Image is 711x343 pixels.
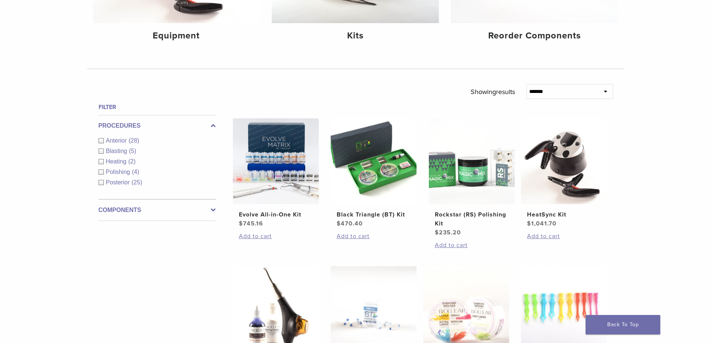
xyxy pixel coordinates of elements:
label: Procedures [99,121,216,130]
h4: Kits [278,29,433,43]
a: Evolve All-in-One KitEvolve All-in-One Kit $745.16 [233,118,319,228]
img: Rockstar (RS) Polishing Kit [429,118,515,204]
span: $ [527,220,531,227]
a: Black Triangle (BT) KitBlack Triangle (BT) Kit $470.40 [330,118,417,228]
bdi: 745.16 [239,220,263,227]
h2: HeatSync Kit [527,210,601,219]
span: (2) [128,158,136,165]
span: Anterior [106,137,129,144]
span: $ [337,220,341,227]
a: HeatSync KitHeatSync Kit $1,041.70 [521,118,608,228]
bdi: 470.40 [337,220,363,227]
a: Rockstar (RS) Polishing KitRockstar (RS) Polishing Kit $235.20 [428,118,515,237]
img: HeatSync Kit [521,118,607,204]
h2: Rockstar (RS) Polishing Kit [435,210,509,228]
span: Blasting [106,148,129,154]
a: Add to cart: “HeatSync Kit” [527,232,601,241]
span: (5) [129,148,136,154]
a: Add to cart: “Rockstar (RS) Polishing Kit” [435,241,509,250]
h4: Filter [99,103,216,112]
h2: Black Triangle (BT) Kit [337,210,411,219]
img: Evolve All-in-One Kit [233,118,319,204]
img: Black Triangle (BT) Kit [331,118,417,204]
h2: Evolve All-in-One Kit [239,210,313,219]
a: Add to cart: “Black Triangle (BT) Kit” [337,232,411,241]
a: Back To Top [586,315,660,334]
bdi: 235.20 [435,229,461,236]
span: $ [239,220,243,227]
span: (28) [129,137,139,144]
span: Polishing [106,169,132,175]
bdi: 1,041.70 [527,220,556,227]
span: (25) [132,179,142,185]
label: Components [99,206,216,215]
span: (4) [132,169,139,175]
span: Heating [106,158,128,165]
span: $ [435,229,439,236]
h4: Reorder Components [457,29,612,43]
h4: Equipment [99,29,254,43]
p: Showing results [471,84,515,100]
a: Add to cart: “Evolve All-in-One Kit” [239,232,313,241]
span: Posterior [106,179,132,185]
